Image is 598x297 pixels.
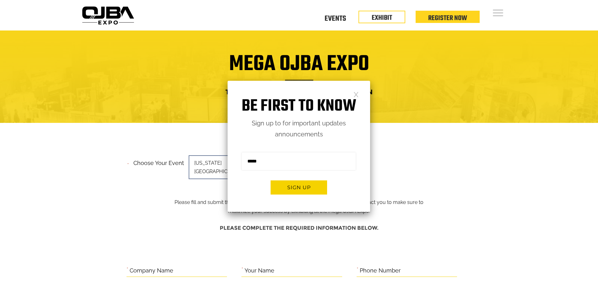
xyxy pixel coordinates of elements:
h1: Mega OJBA Expo [84,55,514,80]
label: Choose your event [130,154,184,168]
label: Phone Number [360,266,401,276]
span: [US_STATE][GEOGRAPHIC_DATA] [189,155,277,179]
a: Register Now [428,13,467,24]
label: Your Name [245,266,274,276]
p: Sign up to for important updates announcements [228,118,370,140]
h4: Trade Show Exhibit Space Application [84,86,514,98]
p: Please fill and submit the information below and one of our team members will contact you to make... [170,158,428,216]
label: Company Name [130,266,173,276]
h4: Please complete the required information below. [127,222,472,234]
a: Close [353,91,359,97]
h1: Be first to know [228,96,370,116]
button: Sign up [271,180,327,195]
a: EXHIBIT [372,13,392,23]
